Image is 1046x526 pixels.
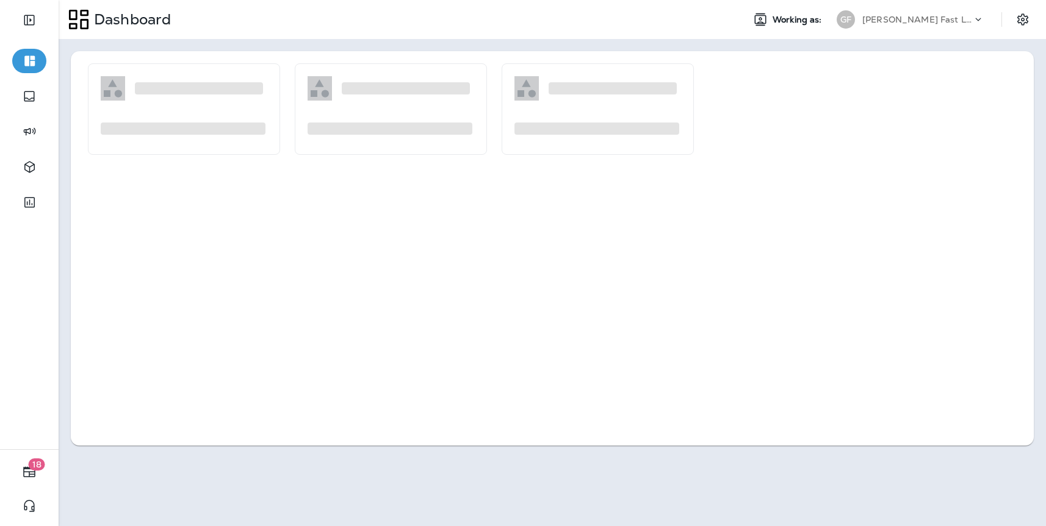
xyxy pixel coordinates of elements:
[29,458,45,471] span: 18
[12,8,46,32] button: Expand Sidebar
[773,15,824,25] span: Working as:
[1012,9,1034,30] button: Settings
[89,10,171,29] p: Dashboard
[862,15,972,24] p: [PERSON_NAME] Fast Lube dba [PERSON_NAME]
[837,10,855,29] div: GF
[12,460,46,484] button: 18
